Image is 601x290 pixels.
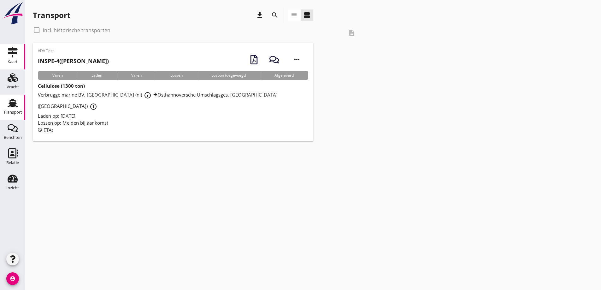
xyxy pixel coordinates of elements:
i: search [271,11,279,19]
i: account_circle [6,272,19,285]
img: logo-small.a267ee39.svg [1,2,24,25]
a: VDV TestINSPE-4([PERSON_NAME])VarenLadenVarenLossenLosbon toegevoegdAfgeleverdCellulose (1300 ton... [33,43,313,141]
div: Inzicht [6,186,19,190]
i: download [256,11,263,19]
i: more_horiz [288,51,306,68]
i: view_headline [290,11,298,19]
div: Vracht [7,85,19,89]
i: info_outline [144,92,151,99]
span: Verbrugge marine BV, [GEOGRAPHIC_DATA] (nl) Osthannoversche Umschlagsges, [GEOGRAPHIC_DATA] ([GEO... [38,92,278,109]
div: Transport [33,10,70,20]
div: Transport [3,110,22,114]
div: Kaart [8,60,18,64]
strong: INSPE-4 [38,57,59,65]
div: Lossen [156,71,197,80]
div: Laden [77,71,116,80]
div: Berichten [4,135,22,139]
i: info_outline [90,103,97,110]
strong: Cellulose (1300 ton) [38,83,85,89]
span: Laden op: [DATE] [38,113,75,119]
span: Lossen op: Melden bij aankomst [38,120,108,126]
h2: ([PERSON_NAME]) [38,57,109,65]
span: ETA: [44,127,53,133]
div: Losbon toegevoegd [197,71,260,80]
label: Incl. historische transporten [43,27,110,33]
div: Varen [117,71,156,80]
p: VDV Test [38,48,109,54]
i: view_agenda [303,11,311,19]
div: Varen [38,71,77,80]
div: Afgeleverd [260,71,308,80]
div: Relatie [6,161,19,165]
